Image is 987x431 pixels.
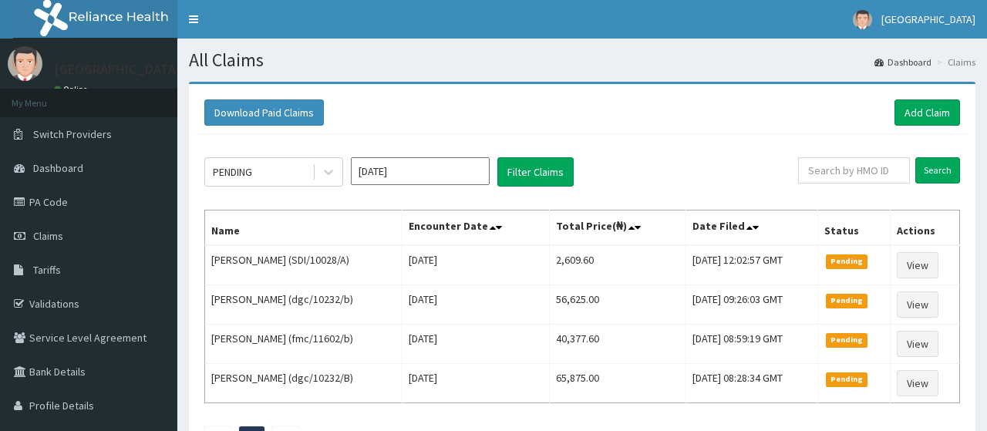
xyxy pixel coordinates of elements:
span: Claims [33,229,63,243]
button: Download Paid Claims [204,99,324,126]
td: 2,609.60 [550,245,686,285]
span: Pending [826,372,868,386]
td: [PERSON_NAME] (dgc/10232/b) [205,285,403,325]
td: [DATE] 08:28:34 GMT [686,364,818,403]
th: Total Price(₦) [550,210,686,246]
span: [GEOGRAPHIC_DATA] [881,12,975,26]
h1: All Claims [189,50,975,70]
td: 56,625.00 [550,285,686,325]
div: PENDING [213,164,252,180]
a: View [897,291,938,318]
td: [PERSON_NAME] (SDI/10028/A) [205,245,403,285]
th: Status [817,210,890,246]
li: Claims [933,56,975,69]
th: Actions [890,210,959,246]
span: Pending [826,254,868,268]
td: [DATE] [403,325,550,364]
a: Dashboard [874,56,931,69]
input: Search [915,157,960,184]
input: Select Month and Year [351,157,490,185]
a: View [897,252,938,278]
td: 65,875.00 [550,364,686,403]
a: View [897,370,938,396]
td: [PERSON_NAME] (dgc/10232/B) [205,364,403,403]
span: Dashboard [33,161,83,175]
a: Add Claim [894,99,960,126]
td: 40,377.60 [550,325,686,364]
td: [PERSON_NAME] (fmc/11602/b) [205,325,403,364]
input: Search by HMO ID [798,157,910,184]
td: [DATE] [403,245,550,285]
td: [DATE] 08:59:19 GMT [686,325,818,364]
span: Pending [826,294,868,308]
th: Name [205,210,403,246]
td: [DATE] 09:26:03 GMT [686,285,818,325]
a: Online [54,84,91,95]
td: [DATE] [403,285,550,325]
td: [DATE] [403,364,550,403]
a: View [897,331,938,357]
button: Filter Claims [497,157,574,187]
img: User Image [8,46,42,81]
th: Encounter Date [403,210,550,246]
span: Switch Providers [33,127,112,141]
th: Date Filed [686,210,818,246]
span: Pending [826,333,868,347]
td: [DATE] 12:02:57 GMT [686,245,818,285]
p: [GEOGRAPHIC_DATA] [54,62,181,76]
img: User Image [853,10,872,29]
span: Tariffs [33,263,61,277]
